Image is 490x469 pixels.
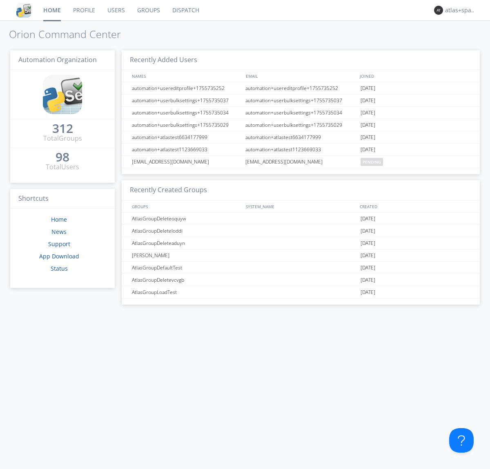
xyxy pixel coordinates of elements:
[130,213,243,224] div: AtlasGroupDeleteoquyw
[361,274,375,286] span: [DATE]
[434,6,443,15] img: 373638.png
[130,70,242,82] div: NAMES
[122,94,480,107] a: automation+userbulksettings+1755735037automation+userbulksettings+1755735037[DATE]
[361,225,375,237] span: [DATE]
[361,94,375,107] span: [DATE]
[16,3,31,18] img: cddb5a64eb264b2086981ab96f4c1ba7
[122,131,480,144] a: automation+atlastest6634177999automation+atlastest6634177999[DATE]
[243,82,359,94] div: automation+usereditprofile+1755735252
[130,286,243,298] div: AtlasGroupLoadTest
[361,144,375,156] span: [DATE]
[56,153,69,161] div: 98
[122,249,480,262] a: [PERSON_NAME][DATE]
[56,153,69,162] a: 98
[361,237,375,249] span: [DATE]
[244,70,358,82] div: EMAIL
[361,249,375,262] span: [DATE]
[122,213,480,225] a: AtlasGroupDeleteoquyw[DATE]
[243,119,359,131] div: automation+userbulksettings+1755735029
[130,82,243,94] div: automation+usereditprofile+1755735252
[39,252,79,260] a: App Download
[361,213,375,225] span: [DATE]
[43,75,82,114] img: cddb5a64eb264b2086981ab96f4c1ba7
[122,107,480,119] a: automation+userbulksettings+1755735034automation+userbulksettings+1755735034[DATE]
[130,274,243,286] div: AtlasGroupDeletevcvgb
[130,156,243,168] div: [EMAIL_ADDRESS][DOMAIN_NAME]
[130,131,243,143] div: automation+atlastest6634177999
[122,237,480,249] a: AtlasGroupDeleteaduyn[DATE]
[122,50,480,70] h3: Recently Added Users
[243,144,359,155] div: automation+atlastest1123669033
[43,134,82,143] div: Total Groups
[46,162,79,172] div: Total Users
[122,119,480,131] a: automation+userbulksettings+1755735029automation+userbulksettings+1755735029[DATE]
[361,158,383,166] span: pending
[445,6,476,14] div: atlas+spanish0002
[361,131,375,144] span: [DATE]
[361,286,375,298] span: [DATE]
[52,124,73,132] div: 312
[358,200,472,212] div: CREATED
[130,262,243,274] div: AtlasGroupDefaultTest
[361,119,375,131] span: [DATE]
[51,215,67,223] a: Home
[449,428,474,453] iframe: Toggle Customer Support
[243,107,359,119] div: automation+userbulksettings+1755735034
[130,94,243,106] div: automation+userbulksettings+1755735037
[122,82,480,94] a: automation+usereditprofile+1755735252automation+usereditprofile+1755735252[DATE]
[130,237,243,249] div: AtlasGroupDeleteaduyn
[122,274,480,286] a: AtlasGroupDeletevcvgb[DATE]
[130,119,243,131] div: automation+userbulksettings+1755735029
[130,225,243,237] div: AtlasGroupDeleteloddi
[243,94,359,106] div: automation+userbulksettings+1755735037
[52,124,73,134] a: 312
[10,189,115,209] h3: Shortcuts
[122,225,480,237] a: AtlasGroupDeleteloddi[DATE]
[122,286,480,298] a: AtlasGroupLoadTest[DATE]
[48,240,70,248] a: Support
[361,82,375,94] span: [DATE]
[361,262,375,274] span: [DATE]
[18,55,97,64] span: Automation Organization
[130,107,243,119] div: automation+userbulksettings+1755735034
[130,144,243,155] div: automation+atlastest1123669033
[122,144,480,156] a: automation+atlastest1123669033automation+atlastest1123669033[DATE]
[122,180,480,200] h3: Recently Created Groups
[243,131,359,143] div: automation+atlastest6634177999
[243,156,359,168] div: [EMAIL_ADDRESS][DOMAIN_NAME]
[51,265,68,272] a: Status
[130,200,242,212] div: GROUPS
[358,70,472,82] div: JOINED
[122,156,480,168] a: [EMAIL_ADDRESS][DOMAIN_NAME][EMAIL_ADDRESS][DOMAIN_NAME]pending
[244,200,358,212] div: SYSTEM_NAME
[51,228,67,236] a: News
[122,262,480,274] a: AtlasGroupDefaultTest[DATE]
[361,107,375,119] span: [DATE]
[130,249,243,261] div: [PERSON_NAME]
